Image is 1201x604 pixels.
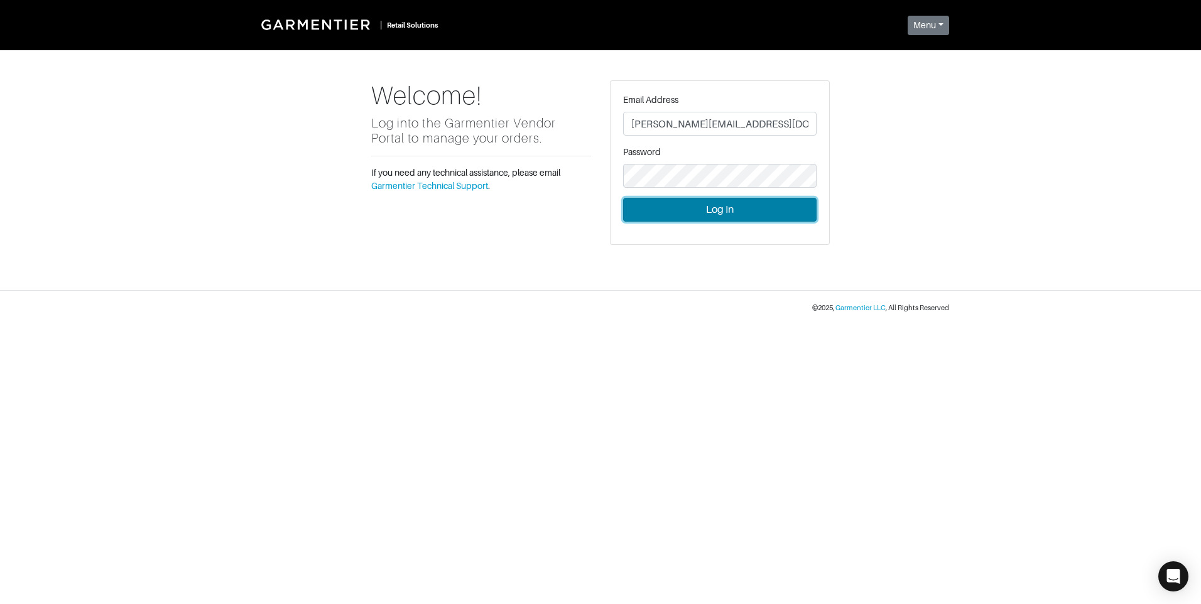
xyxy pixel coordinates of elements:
[371,80,591,111] h1: Welcome!
[623,94,678,107] label: Email Address
[623,146,661,159] label: Password
[254,13,380,36] img: Garmentier
[835,304,886,311] a: Garmentier LLC
[387,21,438,29] small: Retail Solutions
[623,198,817,222] button: Log In
[812,304,949,311] small: © 2025 , , All Rights Reserved
[371,181,488,191] a: Garmentier Technical Support
[252,10,443,39] a: |Retail Solutions
[371,116,591,146] h5: Log into the Garmentier Vendor Portal to manage your orders.
[371,166,591,193] p: If you need any technical assistance, please email .
[380,18,382,31] div: |
[908,16,949,35] button: Menu
[1158,561,1188,591] div: Open Intercom Messenger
